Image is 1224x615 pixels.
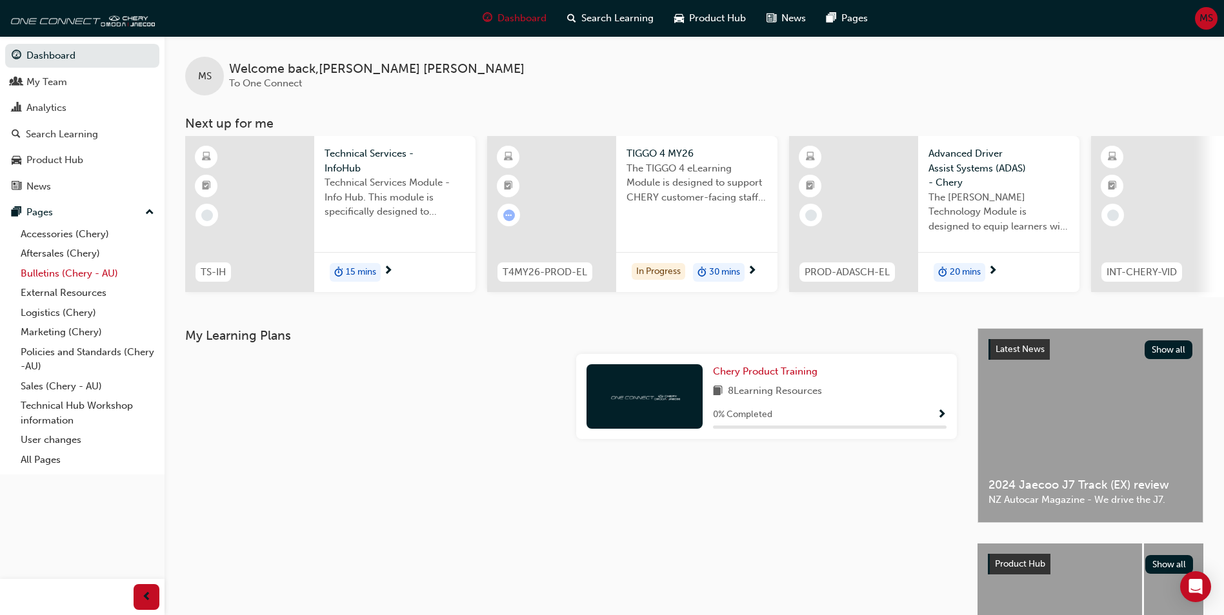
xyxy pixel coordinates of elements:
[15,376,159,396] a: Sales (Chery - AU)
[674,10,684,26] span: car-icon
[472,5,557,32] a: guage-iconDashboard
[383,266,393,277] span: next-icon
[5,70,159,94] a: My Team
[806,149,815,166] span: learningResourceType_ELEARNING-icon
[816,5,878,32] a: pages-iconPages
[713,364,823,379] a: Chery Product Training
[709,265,740,280] span: 30 mins
[483,10,492,26] span: guage-icon
[26,179,51,194] div: News
[627,161,767,205] span: The TIGGO 4 eLearning Module is designed to support CHERY customer-facing staff with the product ...
[504,178,513,195] span: booktick-icon
[581,11,654,26] span: Search Learning
[995,558,1045,569] span: Product Hub
[632,263,685,280] div: In Progress
[15,342,159,376] a: Policies and Standards (Chery -AU)
[988,339,1192,360] a: Latest NewsShow all
[12,77,21,88] span: people-icon
[325,175,465,219] span: Technical Services Module - Info Hub. This module is specifically designed to address the require...
[5,96,159,120] a: Analytics
[12,207,21,219] span: pages-icon
[145,204,154,221] span: up-icon
[841,11,868,26] span: Pages
[15,322,159,342] a: Marketing (Chery)
[15,396,159,430] a: Technical Hub Workshop information
[202,178,211,195] span: booktick-icon
[1108,178,1117,195] span: booktick-icon
[15,450,159,470] a: All Pages
[1145,555,1194,574] button: Show all
[950,265,981,280] span: 20 mins
[15,303,159,323] a: Logistics (Chery)
[938,264,947,281] span: duration-icon
[928,146,1069,190] span: Advanced Driver Assist Systems (ADAS) - Chery
[504,149,513,166] span: learningResourceType_ELEARNING-icon
[185,136,476,292] a: TS-IHTechnical Services - InfoHubTechnical Services Module - Info Hub. This module is specificall...
[229,77,302,89] span: To One Connect
[198,69,212,84] span: MS
[937,409,947,421] span: Show Progress
[697,264,707,281] span: duration-icon
[325,146,465,175] span: Technical Services - InfoHub
[928,190,1069,234] span: The [PERSON_NAME] Technology Module is designed to equip learners with essential knowledge about ...
[937,407,947,423] button: Show Progress
[713,407,772,422] span: 0 % Completed
[26,101,66,115] div: Analytics
[988,554,1193,574] a: Product HubShow all
[756,5,816,32] a: news-iconNews
[12,181,21,193] span: news-icon
[26,75,67,90] div: My Team
[487,136,778,292] a: T4MY26-PROD-ELTIGGO 4 MY26The TIGGO 4 eLearning Module is designed to support CHERY customer-faci...
[202,149,211,166] span: learningResourceType_ELEARNING-icon
[664,5,756,32] a: car-iconProduct Hub
[201,265,226,280] span: TS-IH
[26,153,83,168] div: Product Hub
[5,200,159,224] button: Pages
[5,41,159,200] button: DashboardMy TeamAnalyticsSearch LearningProduct HubNews
[988,478,1192,493] span: 2024 Jaecoo J7 Track (EX) review
[503,265,587,280] span: T4MY26-PROD-EL
[713,366,818,377] span: Chery Product Training
[15,264,159,284] a: Bulletins (Chery - AU)
[185,328,957,343] h3: My Learning Plans
[557,5,664,32] a: search-iconSearch Learning
[789,136,1079,292] a: PROD-ADASCH-ELAdvanced Driver Assist Systems (ADAS) - CheryThe [PERSON_NAME] Technology Module is...
[728,384,822,400] span: 8 Learning Resources
[12,50,21,62] span: guage-icon
[12,102,21,114] span: chart-icon
[15,224,159,244] a: Accessories (Chery)
[6,5,155,31] img: oneconnect
[988,493,1192,507] span: NZ Autocar Magazine - We drive the J7.
[805,210,817,221] span: learningRecordVerb_NONE-icon
[15,430,159,450] a: User changes
[346,265,376,280] span: 15 mins
[978,328,1203,523] a: Latest NewsShow all2024 Jaecoo J7 Track (EX) reviewNZ Autocar Magazine - We drive the J7.
[12,129,21,141] span: search-icon
[334,264,343,281] span: duration-icon
[805,265,890,280] span: PROD-ADASCH-EL
[1107,265,1177,280] span: INT-CHERY-VID
[781,11,806,26] span: News
[12,155,21,166] span: car-icon
[713,384,723,400] span: book-icon
[806,178,815,195] span: booktick-icon
[827,10,836,26] span: pages-icon
[15,283,159,303] a: External Resources
[497,11,547,26] span: Dashboard
[627,146,767,161] span: TIGGO 4 MY26
[567,10,576,26] span: search-icon
[1108,149,1117,166] span: learningResourceType_ELEARNING-icon
[767,10,776,26] span: news-icon
[1199,11,1213,26] span: MS
[1145,340,1193,359] button: Show all
[26,205,53,220] div: Pages
[609,390,680,402] img: oneconnect
[229,62,525,77] span: Welcome back , [PERSON_NAME] [PERSON_NAME]
[1195,7,1218,30] button: MS
[15,244,159,264] a: Aftersales (Chery)
[165,116,1224,131] h3: Next up for me
[689,11,746,26] span: Product Hub
[988,266,998,277] span: next-icon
